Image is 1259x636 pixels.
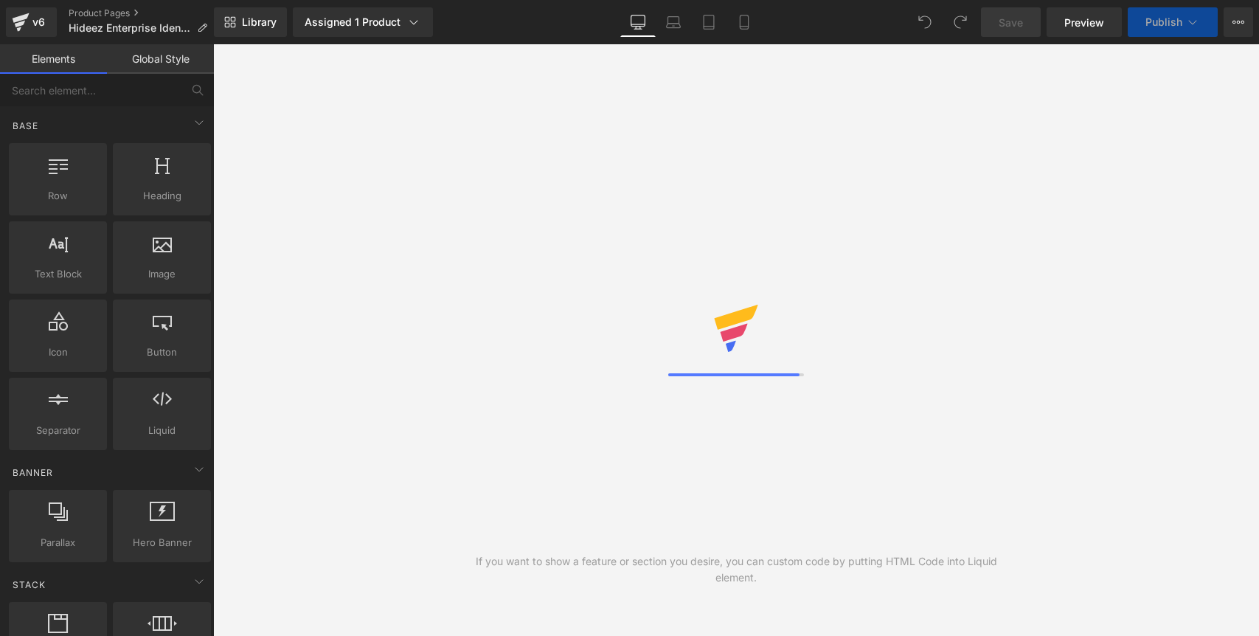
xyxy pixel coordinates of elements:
span: Preview [1064,15,1104,30]
a: Desktop [620,7,656,37]
a: Mobile [726,7,762,37]
a: Tablet [691,7,726,37]
span: Icon [13,345,103,360]
span: Save [999,15,1023,30]
a: Laptop [656,7,691,37]
span: Publish [1145,16,1182,28]
span: Stack [11,578,47,592]
button: Publish [1128,7,1218,37]
div: Assigned 1 Product [305,15,421,30]
span: Library [242,15,277,29]
span: Hideez Enterprise Identity [69,22,191,34]
a: Product Pages [69,7,219,19]
div: v6 [30,13,48,32]
a: Global Style [107,44,214,74]
a: v6 [6,7,57,37]
span: Hero Banner [117,535,207,550]
button: Redo [946,7,975,37]
span: Liquid [117,423,207,438]
span: Banner [11,466,55,480]
span: Button [117,345,207,360]
button: Undo [910,7,940,37]
span: Base [11,119,40,133]
button: More [1224,7,1253,37]
span: Image [117,266,207,282]
span: Separator [13,423,103,438]
span: Text Block [13,266,103,282]
div: If you want to show a feature or section you desire, you can custom code by putting HTML Code int... [475,553,998,586]
span: Parallax [13,535,103,550]
span: Heading [117,188,207,204]
a: Preview [1047,7,1122,37]
a: New Library [214,7,287,37]
span: Row [13,188,103,204]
